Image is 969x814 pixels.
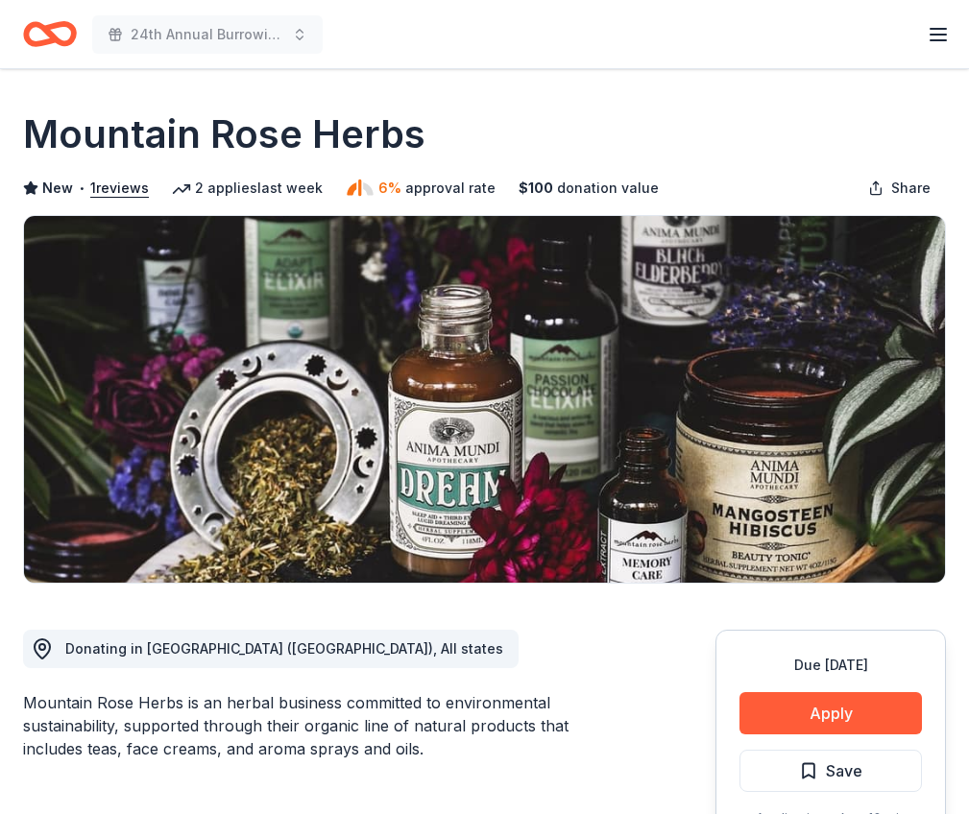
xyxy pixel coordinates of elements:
[131,23,284,46] span: 24th Annual Burrowing Owl Festival and on-line auction
[739,750,922,792] button: Save
[172,177,323,200] div: 2 applies last week
[826,758,862,783] span: Save
[739,692,922,734] button: Apply
[853,169,946,207] button: Share
[519,177,553,200] span: $ 100
[42,177,73,200] span: New
[405,177,496,200] span: approval rate
[23,691,623,760] div: Mountain Rose Herbs is an herbal business committed to environmental sustainability, supported th...
[65,640,503,657] span: Donating in [GEOGRAPHIC_DATA] ([GEOGRAPHIC_DATA]), All states
[90,177,149,200] button: 1reviews
[23,108,425,161] h1: Mountain Rose Herbs
[92,15,323,54] button: 24th Annual Burrowing Owl Festival and on-line auction
[739,654,922,677] div: Due [DATE]
[23,12,77,57] a: Home
[378,177,401,200] span: 6%
[891,177,931,200] span: Share
[24,216,945,583] img: Image for Mountain Rose Herbs
[557,177,659,200] span: donation value
[79,180,85,196] span: •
